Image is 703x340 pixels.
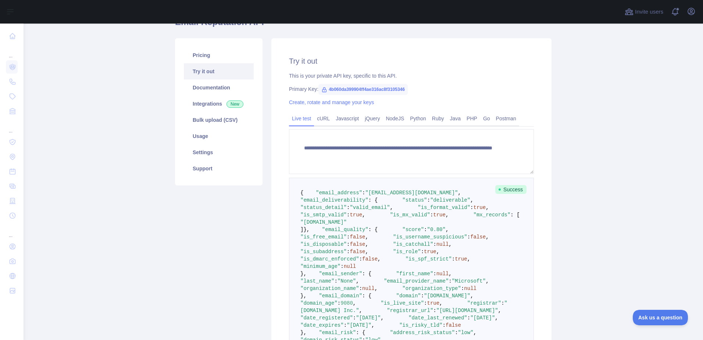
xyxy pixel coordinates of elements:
[480,113,493,124] a: Go
[449,241,452,247] span: ,
[446,227,449,233] span: ,
[467,300,501,306] span: "registrar"
[387,308,433,314] span: "registrar_url"
[347,241,350,247] span: :
[452,256,455,262] span: :
[421,293,424,299] span: :
[455,256,467,262] span: true
[424,227,427,233] span: :
[344,263,356,269] span: null
[439,300,442,306] span: ,
[344,322,347,328] span: :
[408,315,467,321] span: "date_last_renewed"
[289,72,534,79] div: This is your private API key, specific to this API.
[429,113,447,124] a: Ruby
[350,249,365,255] span: false
[399,322,443,328] span: "is_risky_tld"
[510,212,520,218] span: : [
[347,234,350,240] span: :
[436,249,439,255] span: ,
[300,249,347,255] span: "is_subaddress"
[319,293,362,299] span: "email_domain"
[393,234,467,240] span: "is_username_suspicious"
[6,119,18,134] div: ...
[390,212,430,218] span: "is_mx_valid"
[449,271,452,277] span: ,
[365,241,368,247] span: ,
[396,271,433,277] span: "first_name"
[427,197,430,203] span: :
[452,278,486,284] span: "Microsoft"
[184,144,254,160] a: Settings
[368,227,378,233] span: : {
[402,197,427,203] span: "status"
[464,286,477,291] span: null
[338,278,356,284] span: "None"
[635,8,663,16] span: Invite users
[300,315,353,321] span: "date_registered"
[184,160,254,177] a: Support
[300,263,340,269] span: "minimum_age"
[486,205,489,210] span: ,
[350,234,365,240] span: false
[289,85,534,93] div: Primary Key:
[300,286,359,291] span: "organization_name"
[493,113,519,124] a: Postman
[300,197,368,203] span: "email_deliverability"
[175,16,552,34] h1: Email Reputation API
[378,256,381,262] span: ,
[300,205,347,210] span: "status_detail"
[436,308,498,314] span: "[URL][DOMAIN_NAME]"
[407,113,429,124] a: Python
[393,241,433,247] span: "is_catchall"
[362,271,371,277] span: : {
[300,278,334,284] span: "last_name"
[300,219,347,225] span: "[DOMAIN_NAME]"
[347,205,350,210] span: :
[362,212,365,218] span: ,
[430,212,433,218] span: :
[623,6,665,18] button: Invite users
[300,256,359,262] span: "is_dmarc_enforced"
[501,300,504,306] span: :
[365,249,368,255] span: ,
[424,300,427,306] span: :
[334,278,337,284] span: :
[390,205,393,210] span: ,
[418,205,470,210] span: "is_format_valid"
[362,256,378,262] span: false
[433,241,436,247] span: :
[495,185,527,194] span: Success
[184,96,254,112] a: Integrations New
[449,278,452,284] span: :
[316,190,362,196] span: "email_address"
[421,249,424,255] span: :
[362,293,371,299] span: : {
[184,112,254,128] a: Bulk upload (CSV)
[333,113,362,124] a: Javascript
[347,212,350,218] span: :
[470,293,473,299] span: ,
[470,205,473,210] span: :
[356,330,365,336] span: : {
[362,286,375,291] span: null
[300,212,347,218] span: "is_smtp_valid"
[300,322,344,328] span: "date_expires"
[365,190,458,196] span: "[EMAIL_ADDRESS][DOMAIN_NAME]"
[300,241,347,247] span: "is_disposable"
[470,315,495,321] span: "[DATE]"
[443,322,446,328] span: :
[498,308,501,314] span: ,
[289,99,374,105] a: Create, rotate and manage your keys
[359,308,362,314] span: ,
[458,190,461,196] span: ,
[433,271,436,277] span: :
[447,113,464,124] a: Java
[350,241,365,247] span: false
[184,47,254,63] a: Pricing
[406,256,452,262] span: "is_spf_strict"
[289,113,314,124] a: Live test
[184,79,254,96] a: Documentation
[402,286,461,291] span: "organization_type"
[396,293,421,299] span: "domain"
